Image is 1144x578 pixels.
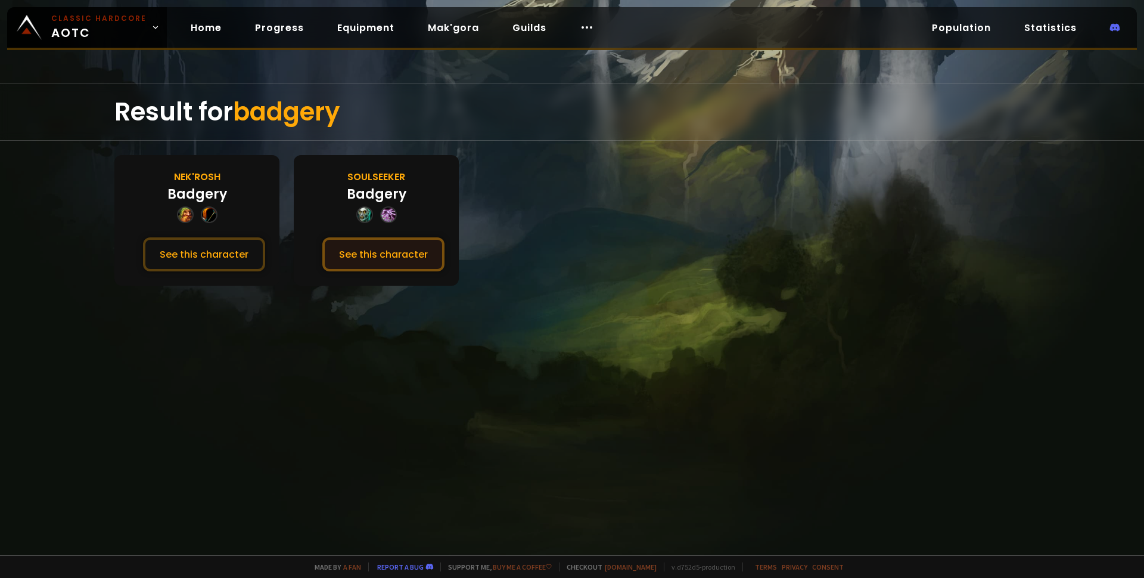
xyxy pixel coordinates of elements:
a: Progress [245,16,313,40]
div: Badgery [167,184,227,204]
a: Report a bug [377,562,424,571]
div: Badgery [347,184,406,204]
div: Result for [114,84,1030,140]
a: Consent [812,562,844,571]
a: Mak'gora [418,16,489,40]
span: badgery [233,94,340,129]
a: a fan [343,562,361,571]
a: Buy me a coffee [493,562,552,571]
span: Made by [307,562,361,571]
small: Classic Hardcore [51,13,147,24]
a: Privacy [782,562,807,571]
a: Equipment [328,16,404,40]
a: [DOMAIN_NAME] [605,562,657,571]
a: Guilds [503,16,556,40]
div: Soulseeker [347,169,405,184]
span: Checkout [559,562,657,571]
a: Population [922,16,1000,40]
button: See this character [143,237,265,271]
span: AOTC [51,13,147,42]
span: Support me, [440,562,552,571]
a: Home [181,16,231,40]
button: See this character [322,237,444,271]
a: Terms [755,562,777,571]
a: Classic HardcoreAOTC [7,7,167,48]
a: Statistics [1015,16,1086,40]
span: v. d752d5 - production [664,562,735,571]
div: Nek'Rosh [174,169,220,184]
